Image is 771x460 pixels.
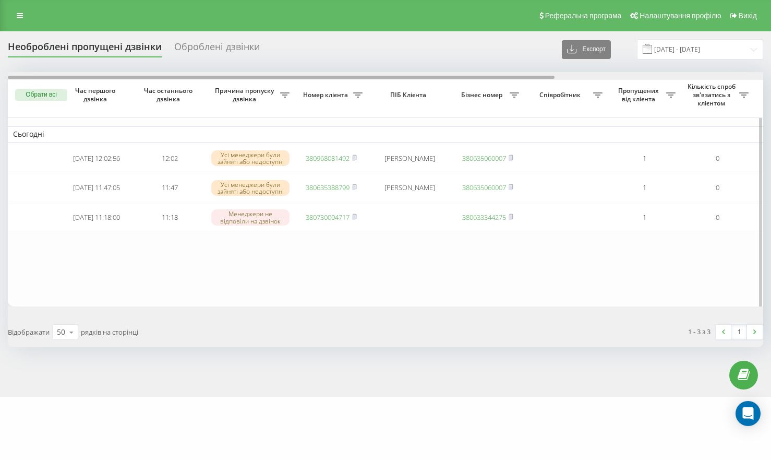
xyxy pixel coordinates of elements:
a: 380635060007 [462,154,506,163]
a: 380635060007 [462,183,506,192]
span: Бізнес номер [456,91,510,99]
td: [DATE] 11:18:00 [60,204,133,231]
div: 1 - 3 з 3 [688,326,710,337]
div: Усі менеджери були зайняті або недоступні [211,150,290,166]
div: Оброблені дзвінки [174,41,260,57]
span: Пропущених від клієнта [613,87,666,103]
span: ПІБ Клієнта [377,91,442,99]
td: 12:02 [133,145,206,172]
span: рядків на сторінці [81,327,138,337]
a: 380730004717 [306,213,350,222]
span: Причина пропуску дзвінка [211,87,280,103]
span: Номер клієнта [300,91,353,99]
td: 1 [608,174,681,202]
div: Менеджери не відповіли на дзвінок [211,209,290,225]
button: Обрати всі [15,89,67,101]
div: Усі менеджери були зайняті або недоступні [211,180,290,196]
span: Вихід [739,11,757,20]
td: 1 [608,204,681,231]
td: 1 [608,145,681,172]
span: Час останнього дзвінка [141,87,198,103]
span: Реферальна програма [545,11,622,20]
span: Налаштування профілю [640,11,721,20]
div: 50 [57,327,65,337]
a: 1 [731,325,747,339]
span: Співробітник [529,91,593,99]
span: Кількість спроб зв'язатись з клієнтом [686,82,739,107]
div: Необроблені пропущені дзвінки [8,41,162,57]
a: 380633344275 [462,213,506,222]
div: Open Intercom Messenger [736,401,761,426]
a: 380968081492 [306,154,350,163]
td: [PERSON_NAME] [368,174,451,202]
span: Час першого дзвінка [68,87,125,103]
td: [PERSON_NAME] [368,145,451,172]
td: 0 [681,204,754,231]
span: Відображати [8,327,50,337]
button: Експорт [562,40,611,59]
td: [DATE] 12:02:56 [60,145,133,172]
a: 380635388799 [306,183,350,192]
td: 0 [681,145,754,172]
td: 11:47 [133,174,206,202]
td: 11:18 [133,204,206,231]
td: [DATE] 11:47:05 [60,174,133,202]
td: 0 [681,174,754,202]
